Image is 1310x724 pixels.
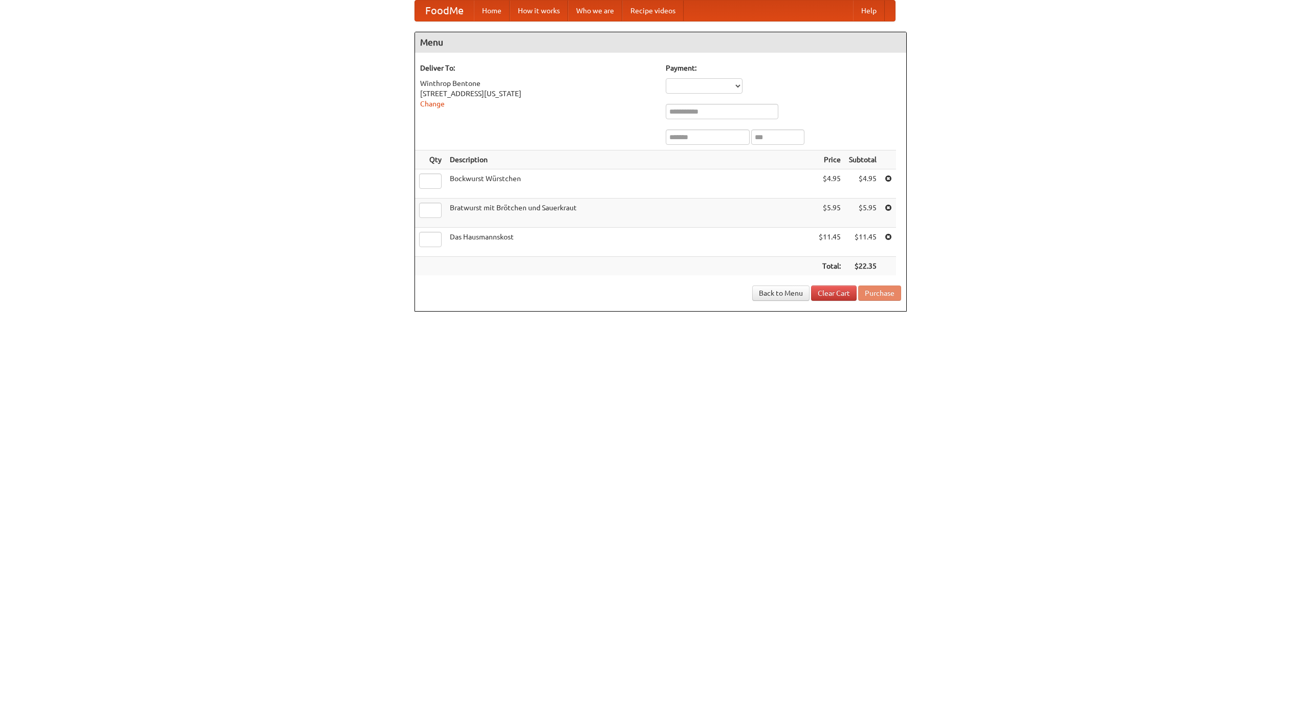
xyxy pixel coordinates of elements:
[622,1,684,21] a: Recipe videos
[815,150,845,169] th: Price
[474,1,510,21] a: Home
[666,63,901,73] h5: Payment:
[845,169,881,199] td: $4.95
[815,228,845,257] td: $11.45
[568,1,622,21] a: Who we are
[420,78,656,89] div: Winthrop Bentone
[845,257,881,276] th: $22.35
[845,199,881,228] td: $5.95
[510,1,568,21] a: How it works
[752,286,810,301] a: Back to Menu
[446,150,815,169] th: Description
[415,32,906,53] h4: Menu
[446,199,815,228] td: Bratwurst mit Brötchen und Sauerkraut
[815,257,845,276] th: Total:
[815,169,845,199] td: $4.95
[858,286,901,301] button: Purchase
[415,150,446,169] th: Qty
[446,228,815,257] td: Das Hausmannskost
[815,199,845,228] td: $5.95
[845,150,881,169] th: Subtotal
[845,228,881,257] td: $11.45
[811,286,857,301] a: Clear Cart
[420,89,656,99] div: [STREET_ADDRESS][US_STATE]
[420,100,445,108] a: Change
[853,1,885,21] a: Help
[420,63,656,73] h5: Deliver To:
[415,1,474,21] a: FoodMe
[446,169,815,199] td: Bockwurst Würstchen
